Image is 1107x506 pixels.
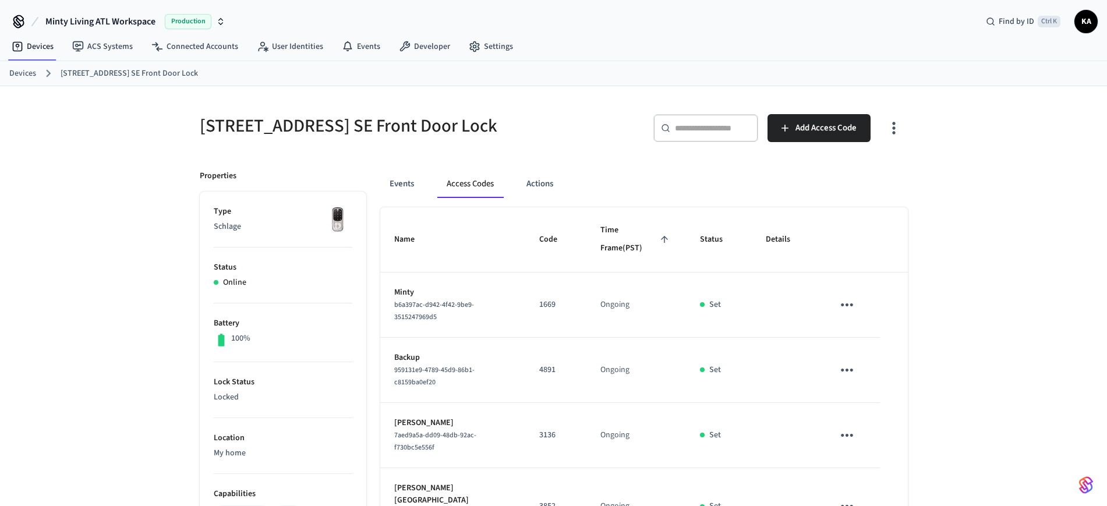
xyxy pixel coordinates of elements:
p: Online [223,277,246,289]
a: ACS Systems [63,36,142,57]
a: User Identities [247,36,333,57]
span: Find by ID [999,16,1034,27]
p: Schlage [214,221,352,233]
a: Events [333,36,390,57]
td: Ongoing [586,403,686,468]
p: Properties [200,170,236,182]
span: 959131e9-4789-45d9-86b1-c8159ba0ef20 [394,365,475,387]
button: Events [380,170,423,198]
span: Code [539,231,572,249]
a: Settings [459,36,522,57]
p: Type [214,206,352,218]
p: Status [214,261,352,274]
span: Ctrl K [1038,16,1060,27]
p: Lock Status [214,376,352,388]
img: SeamLogoGradient.69752ec5.svg [1079,476,1093,494]
p: Set [709,429,721,441]
a: Connected Accounts [142,36,247,57]
span: 7aed9a5a-dd09-48db-92ac-f730bc5e556f [394,430,476,452]
span: Production [165,14,211,29]
p: Set [709,364,721,376]
a: [STREET_ADDRESS] SE Front Door Lock [61,68,198,80]
p: Location [214,432,352,444]
button: Access Codes [437,170,503,198]
img: Yale Assure Touchscreen Wifi Smart Lock, Satin Nickel, Front [323,206,352,235]
p: 1669 [539,299,572,311]
p: Backup [394,352,512,364]
p: Capabilities [214,488,352,500]
a: Devices [2,36,63,57]
span: Name [394,231,430,249]
p: Battery [214,317,352,330]
span: Status [700,231,738,249]
p: [PERSON_NAME] [394,417,512,429]
p: Minty [394,286,512,299]
span: Minty Living ATL Workspace [45,15,155,29]
h5: [STREET_ADDRESS] SE Front Door Lock [200,114,547,138]
td: Ongoing [586,338,686,403]
a: Devices [9,68,36,80]
p: Set [709,299,721,311]
div: ant example [380,170,908,198]
button: Actions [517,170,563,198]
span: KA [1076,11,1097,32]
button: Add Access Code [768,114,871,142]
p: My home [214,447,352,459]
div: Find by IDCtrl K [977,11,1070,32]
p: 3136 [539,429,572,441]
span: b6a397ac-d942-4f42-9be9-3515247969d5 [394,300,474,322]
p: Locked [214,391,352,404]
span: Details [766,231,805,249]
a: Developer [390,36,459,57]
td: Ongoing [586,273,686,338]
p: 4891 [539,364,572,376]
span: Add Access Code [795,121,857,136]
span: Time Frame(PST) [600,221,672,258]
p: 100% [231,332,250,345]
button: KA [1074,10,1098,33]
